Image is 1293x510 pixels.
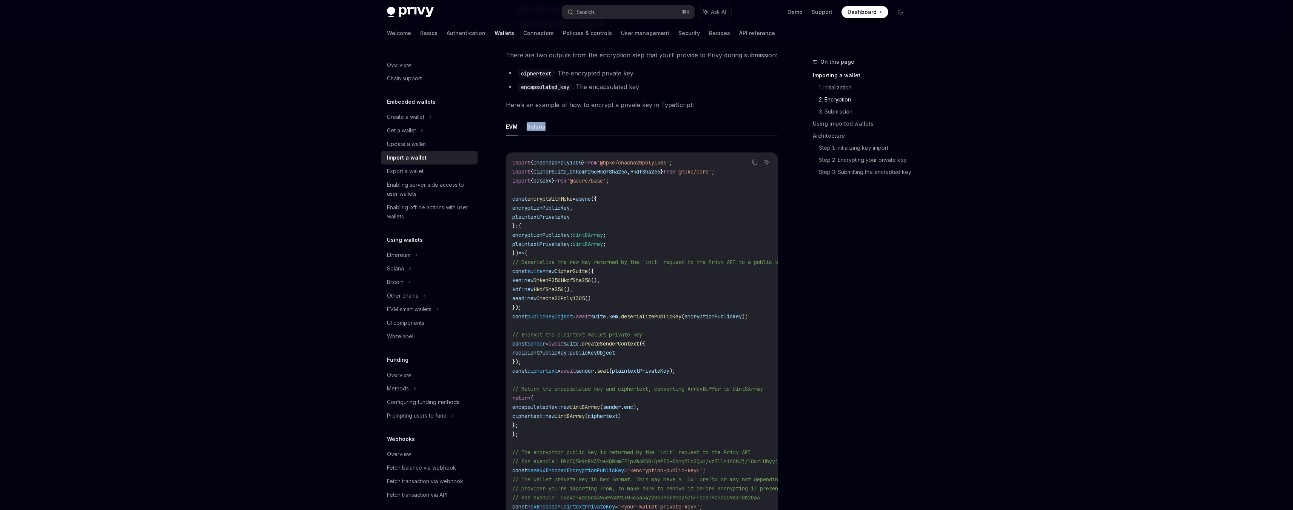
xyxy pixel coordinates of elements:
[588,413,618,419] span: ciphertext
[512,304,521,311] span: });
[591,313,606,320] span: suite
[512,214,570,220] span: plaintextPrivateKey
[512,223,515,229] span: }
[585,413,588,419] span: (
[606,177,609,184] span: ;
[387,167,424,176] div: Export a wallet
[576,313,591,320] span: await
[533,286,564,293] span: HkdfSha256
[573,195,576,202] span: =
[512,494,760,501] span: // For example: 0xe42f4dc0c8396e93891f05c3a34228c395f9b02505ffd0e79d7d2098af8b20a3
[512,168,530,175] span: import
[546,413,555,419] span: new
[627,467,703,474] span: '<encryption-public-key>'
[512,431,518,438] span: };
[618,313,621,320] span: .
[681,313,684,320] span: (
[387,250,410,260] div: Ethereum
[576,8,598,17] div: Search...
[387,490,447,499] div: Fetch transaction via API
[627,168,630,175] span: ,
[848,8,877,16] span: Dashboard
[387,264,404,273] div: Solana
[819,94,912,106] a: 2. Encryption
[573,241,603,247] span: Uint8Array
[582,159,585,166] span: }
[533,159,582,166] span: Chacha20Poly1305
[564,340,579,347] span: suite
[709,24,730,42] a: Recipes
[512,485,829,492] span: // provider you're importing from, so make sure to remove it before encrypting if present as show...
[506,118,518,135] button: EVM
[624,467,627,474] span: =
[387,291,418,300] div: Other chains
[512,331,642,338] span: // Encrypt the plaintext wallet private key
[533,177,552,184] span: base64
[663,168,675,175] span: from
[512,367,527,374] span: const
[512,241,570,247] span: plaintextPrivateKey
[570,204,573,211] span: ,
[447,24,485,42] a: Authentication
[512,250,518,257] span: })
[624,404,633,410] span: enc
[381,330,478,343] a: Whitelabel
[381,58,478,72] a: Overview
[527,295,536,302] span: new
[606,313,609,320] span: .
[585,295,591,302] span: ()
[381,151,478,164] a: Import a wallet
[819,142,912,154] a: Step 1. Initializing key import
[841,6,888,18] a: Dashboard
[549,340,564,347] span: await
[381,447,478,461] a: Overview
[381,164,478,178] a: Export a wallet
[527,118,546,135] button: Solana
[703,467,706,474] span: ;
[527,503,615,510] span: hexEncodedPlaintextPrivateKey
[591,195,597,202] span: ({
[512,458,826,465] span: // For example: BPoOQ5k9nRk37v+XQWkmFEjpvW6RS0HQsPF3+IbhgMlc2Qwp/vz7lln1h0MJj/l0crLUhyyjdmC9RnAcp...
[518,83,572,91] code: encapsulated_key
[512,195,527,202] span: const
[506,81,778,92] li: : The encapsulated key
[669,367,675,374] span: );
[387,97,436,106] h5: Embedded wallets
[387,180,473,198] div: Enabling server-side access to user wallets
[582,340,639,347] span: createSenderContext
[750,157,760,167] button: Copy the contents from the code block
[711,8,726,16] span: Ask AI
[564,286,573,293] span: (),
[558,367,561,374] span: =
[518,250,524,257] span: =>
[546,340,549,347] span: =
[570,404,600,410] span: Uint8Array
[512,204,570,211] span: encryptionPublicKey
[387,477,463,486] div: Fetch transaction via webhook
[420,24,438,42] a: Basics
[609,367,612,374] span: (
[570,168,627,175] span: DhkemP256HkdfSha256
[527,195,573,202] span: encryptWithHpke
[527,467,624,474] span: base64EncodedEncryptionPublicKey
[512,404,561,410] span: encapsulatedKey:
[530,159,533,166] span: {
[512,395,530,401] span: return
[639,340,645,347] span: ({
[518,69,554,78] code: ciphertext
[561,367,576,374] span: await
[585,159,597,166] span: from
[512,286,524,293] span: kdf:
[562,5,694,19] button: Search...⌘K
[576,195,591,202] span: async
[894,6,906,18] button: Toggle dark mode
[669,159,672,166] span: ;
[387,7,434,17] img: dark logo
[387,332,413,341] div: Whitelabel
[387,398,459,407] div: Configuring funding methods
[387,318,424,327] div: UI components
[588,268,594,275] span: ({
[381,395,478,409] a: Configuring funding methods
[600,404,603,410] span: (
[512,349,570,356] span: recipientPublicKey:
